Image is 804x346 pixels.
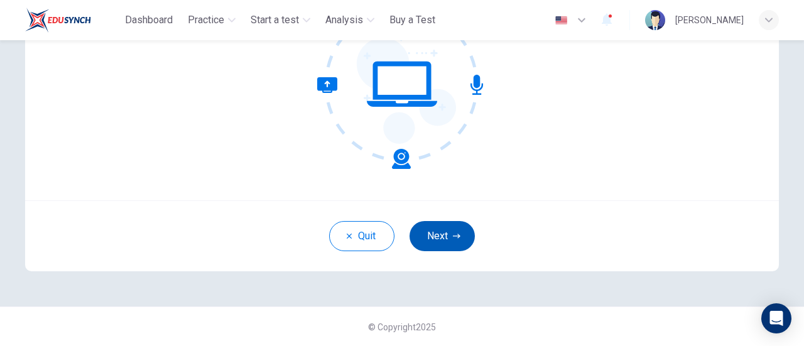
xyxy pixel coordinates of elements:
button: Quit [329,221,394,251]
img: Profile picture [645,10,665,30]
button: Dashboard [120,9,178,31]
button: Buy a Test [384,9,440,31]
img: en [553,16,569,25]
span: Analysis [325,13,363,28]
div: [PERSON_NAME] [675,13,744,28]
button: Practice [183,9,241,31]
span: Buy a Test [389,13,435,28]
img: ELTC logo [25,8,91,33]
span: Practice [188,13,224,28]
span: Start a test [251,13,299,28]
button: Analysis [320,9,379,31]
div: Open Intercom Messenger [761,303,791,333]
button: Next [410,221,475,251]
a: ELTC logo [25,8,120,33]
button: Start a test [246,9,315,31]
span: © Copyright 2025 [368,322,436,332]
span: Dashboard [125,13,173,28]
